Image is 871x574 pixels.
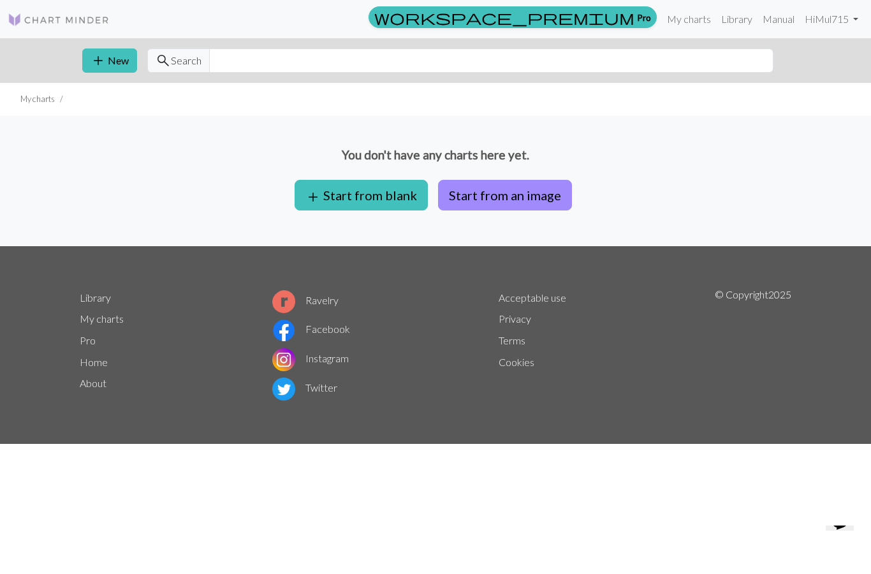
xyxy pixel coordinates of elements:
[80,313,124,325] a: My charts
[272,378,295,401] img: Twitter logo
[91,52,106,70] span: add
[499,356,534,368] a: Cookies
[305,188,321,206] span: add
[8,12,110,27] img: Logo
[156,52,171,70] span: search
[369,6,657,28] a: Pro
[499,313,531,325] a: Privacy
[295,180,428,210] button: Start from blank
[716,6,758,32] a: Library
[499,291,566,304] a: Acceptable use
[499,334,525,346] a: Terms
[272,319,295,342] img: Facebook logo
[80,334,96,346] a: Pro
[20,93,55,105] li: My charts
[821,526,863,566] iframe: chat widget
[758,6,800,32] a: Manual
[171,53,201,68] span: Search
[80,291,111,304] a: Library
[438,180,572,210] button: Start from an image
[433,188,577,200] a: Start from an image
[82,48,137,73] button: New
[80,356,108,368] a: Home
[272,381,337,394] a: Twitter
[272,323,350,335] a: Facebook
[272,348,295,371] img: Instagram logo
[662,6,716,32] a: My charts
[374,8,634,26] span: workspace_premium
[272,290,295,313] img: Ravelry logo
[272,294,339,306] a: Ravelry
[272,352,349,364] a: Instagram
[80,377,106,389] a: About
[715,287,791,403] p: © Copyright 2025
[800,6,863,32] a: HiMul715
